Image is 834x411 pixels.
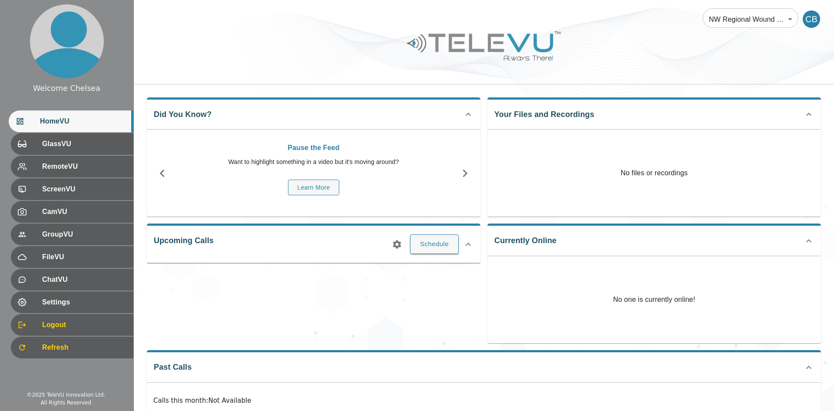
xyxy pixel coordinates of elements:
[11,269,133,291] div: ChatVU
[613,256,695,343] p: No one is currently online!
[26,391,105,399] div: © 2025 TeleVU Innovation Ltd.
[40,116,126,127] span: HomeVU
[41,399,91,407] div: All Rights Reserved
[11,156,133,177] div: RemoteVU
[487,130,821,217] p: No files or recordings
[42,297,126,307] span: Settings
[410,234,459,254] button: Schedule
[11,178,133,200] div: ScreenVU
[42,274,126,285] span: ChatVU
[11,337,133,358] div: Refresh
[42,184,126,194] span: ScreenVU
[182,143,445,153] p: Pause the Feed
[803,10,820,28] div: CB
[11,314,133,336] div: Logout
[11,133,133,155] div: GlassVU
[703,7,798,31] div: NW Regional Wound Care
[42,207,126,217] span: CamVU
[33,83,100,94] div: Welcome Chelsea
[9,110,133,132] div: HomeVU
[42,320,126,330] span: Logout
[11,246,133,268] div: FileVU
[182,157,445,167] p: Want to highlight something in a video but it's moving around?
[30,4,104,78] img: profile.png
[42,139,126,149] span: GlassVU
[406,28,562,64] img: Logo
[11,201,133,223] div: CamVU
[42,342,126,353] span: Refresh
[11,224,133,245] div: GroupVU
[42,252,126,262] span: FileVU
[288,180,339,196] button: Learn More
[153,396,814,406] p: Calls this month : Not Available
[42,229,126,240] span: GroupVU
[42,161,126,172] span: RemoteVU
[11,291,133,313] div: Settings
